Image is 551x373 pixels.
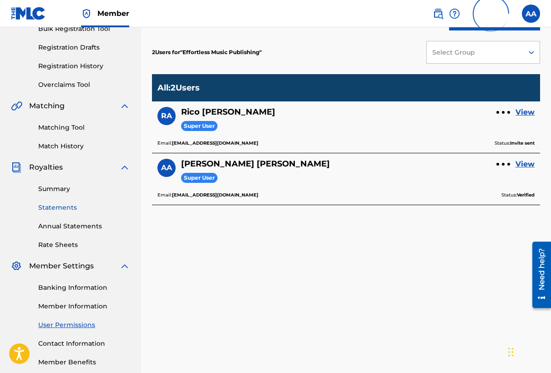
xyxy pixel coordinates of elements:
a: Summary [38,184,130,194]
a: Annual Statements [38,222,130,231]
a: View [516,159,535,170]
b: [EMAIL_ADDRESS][DOMAIN_NAME] [172,192,258,198]
div: User Menu [522,5,540,23]
a: Bulk Registration Tool [38,24,130,34]
b: [EMAIL_ADDRESS][DOMAIN_NAME] [172,140,258,146]
p: All : 2 Users [157,83,200,93]
img: expand [119,162,130,173]
iframe: Chat Widget [506,329,551,373]
img: search [433,8,444,19]
a: Member Benefits [38,358,130,367]
a: Registration History [38,61,130,71]
div: Drag [508,338,514,366]
a: Contact Information [38,339,130,348]
a: Member Information [38,302,130,311]
span: Super User [181,121,217,131]
span: Royalties [29,162,63,173]
img: Top Rightsholder [81,8,92,19]
a: Matching Tool [38,123,130,132]
img: expand [119,261,130,272]
a: Overclaims Tool [38,80,130,90]
img: Royalties [11,162,22,173]
p: Email: [157,191,258,199]
a: Registration Drafts [38,43,130,52]
b: Invite sent [510,140,535,146]
a: Public Search [433,5,444,23]
img: expand [119,101,130,111]
a: User Permissions [38,320,130,330]
div: Select Group [432,48,517,57]
span: 2 Users for [152,49,180,55]
span: Effortless Music Publishing [180,49,262,55]
b: Verified [517,192,535,198]
img: MLC Logo [11,7,46,20]
span: AA [161,162,172,173]
p: Status: [495,139,535,147]
span: RA [161,111,172,121]
img: Matching [11,101,22,111]
a: Banking Information [38,283,130,292]
p: Email: [157,139,258,147]
span: Member Settings [29,261,94,272]
a: Match History [38,141,130,151]
p: Status: [501,191,535,199]
span: Member [97,8,129,19]
img: Member Settings [11,261,22,272]
h5: Rico Acosta [181,107,275,117]
a: Statements [38,203,130,212]
img: help [449,8,460,19]
span: Super User [181,173,217,183]
span: Matching [29,101,65,111]
a: Rate Sheets [38,240,130,250]
a: View [516,107,535,118]
h5: Adrienne Acosta [181,159,330,169]
div: Help [449,5,460,23]
iframe: Resource Center [526,236,551,314]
